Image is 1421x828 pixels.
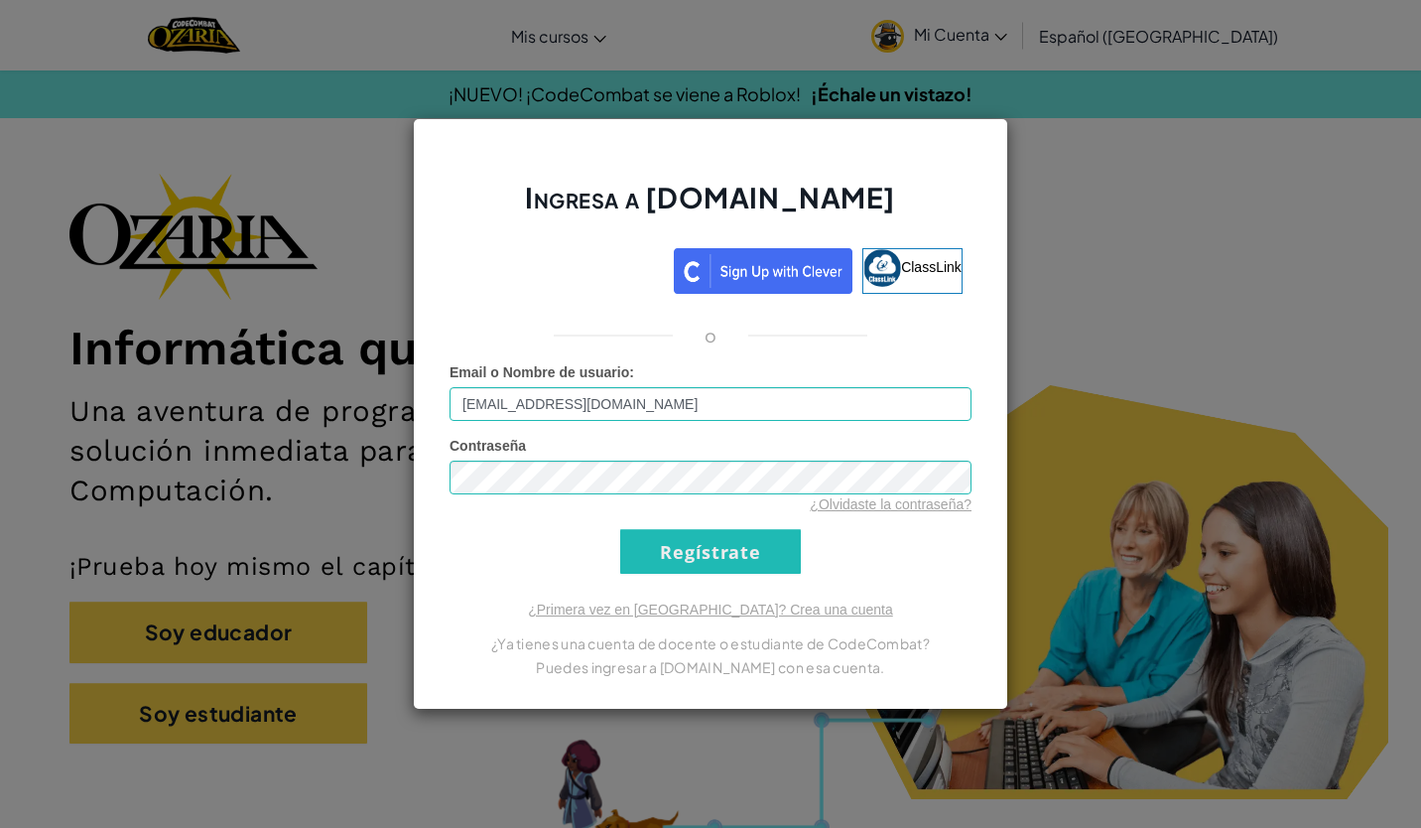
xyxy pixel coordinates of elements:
span: Contraseña [450,438,526,454]
input: Regístrate [620,529,801,574]
label: : [450,362,634,382]
a: ¿Olvidaste la contraseña? [810,496,971,512]
iframe: Botón de Acceder con Google [449,246,674,290]
img: clever_sso_button@2x.png [674,248,852,294]
h2: Ingresa a [DOMAIN_NAME] [450,179,971,236]
p: ¿Ya tienes una cuenta de docente o estudiante de CodeCombat? [450,631,971,655]
img: classlink-logo-small.png [863,249,901,287]
p: Puedes ingresar a [DOMAIN_NAME] con esa cuenta. [450,655,971,679]
a: ¿Primera vez en [GEOGRAPHIC_DATA]? Crea una cuenta [528,602,893,618]
p: o [705,324,716,347]
span: Email o Nombre de usuario [450,364,629,380]
span: ClassLink [901,259,962,275]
